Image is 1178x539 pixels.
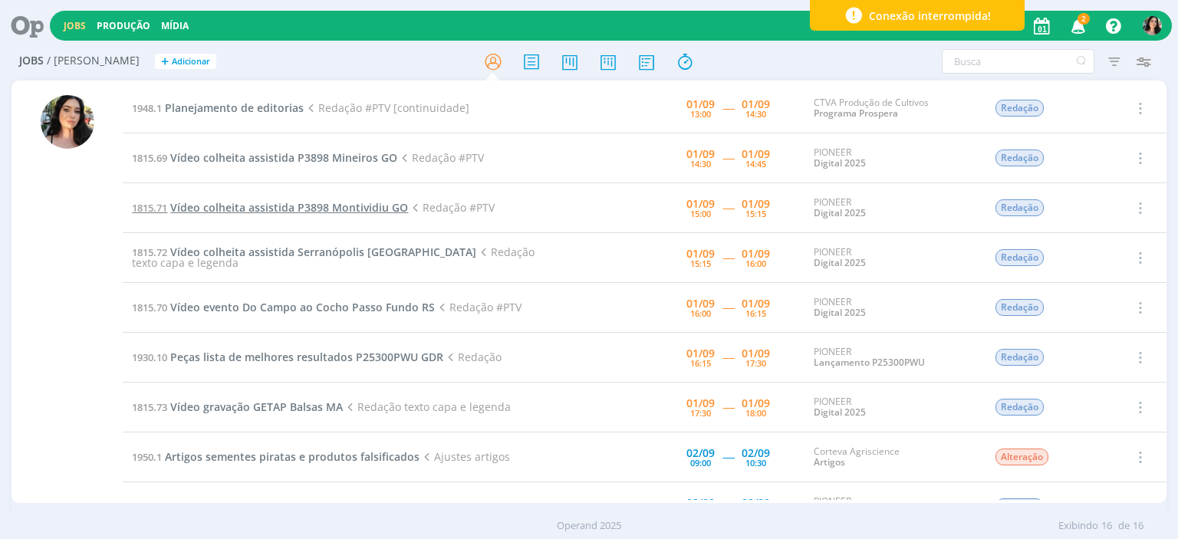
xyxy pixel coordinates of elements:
[132,499,341,514] a: 1826.4P de Produtividade - taxa variável
[132,150,397,165] a: 1815.69Vídeo colheita assistida P3898 Mineiros GO
[690,259,711,268] div: 15:15
[170,300,435,314] span: Vídeo evento Do Campo ao Cocho Passo Fundo RS
[1143,16,1162,35] img: T
[19,54,44,67] span: Jobs
[686,248,715,259] div: 01/09
[341,499,380,514] span: #PTV
[304,100,469,115] span: Redação #PTV [continuidade]
[170,200,408,215] span: Vídeo colheita assistida P3898 Montividiu GO
[814,107,898,120] a: Programa Prospera
[41,95,94,149] img: T
[132,350,167,364] span: 1930.10
[814,297,972,319] div: PIONEER
[745,309,766,317] div: 16:15
[172,57,210,67] span: Adicionar
[995,299,1044,316] span: Redação
[742,348,770,359] div: 01/09
[869,8,991,24] span: Conexão interrompida!
[132,449,420,464] a: 1950.1Artigos sementes piratas e produtos falsificados
[132,300,435,314] a: 1815.70Vídeo evento Do Campo ao Cocho Passo Fundo RS
[155,54,216,70] button: +Adicionar
[156,20,193,32] button: Mídia
[995,449,1048,465] span: Alteração
[686,298,715,309] div: 01/09
[814,347,972,369] div: PIONEER
[690,458,711,467] div: 09:00
[814,256,866,269] a: Digital 2025
[745,110,766,118] div: 14:30
[170,399,343,414] span: Vídeo gravação GETAP Balsas MA
[690,409,711,417] div: 17:30
[814,406,866,419] a: Digital 2025
[742,398,770,409] div: 01/09
[742,199,770,209] div: 01/09
[995,199,1044,216] span: Redação
[814,206,866,219] a: Digital 2025
[742,149,770,159] div: 01/09
[64,19,86,32] a: Jobs
[690,359,711,367] div: 16:15
[1058,518,1098,534] span: Exibindo
[686,498,715,508] div: 02/09
[165,499,341,514] span: P de Produtividade - taxa variável
[165,100,304,115] span: Planejamento de editorias
[814,306,866,319] a: Digital 2025
[435,300,521,314] span: Redação #PTV
[686,448,715,458] div: 02/09
[170,150,397,165] span: Vídeo colheita assistida P3898 Mineiros GO
[132,100,304,115] a: 1948.1Planejamento de editorias
[745,259,766,268] div: 16:00
[995,100,1044,117] span: Redação
[161,54,169,70] span: +
[814,356,925,369] a: Lançamento P25300PWU
[408,200,494,215] span: Redação #PTV
[1118,518,1130,534] span: de
[814,455,845,468] a: Artigos
[132,350,443,364] a: 1930.10Peças lista de melhores resultados P25300PWU GDR
[690,159,711,168] div: 14:30
[420,449,509,464] span: Ajustes artigos
[92,20,155,32] button: Produção
[995,498,1044,515] span: Redação
[97,19,150,32] a: Produção
[132,151,167,165] span: 1815.69
[443,350,501,364] span: Redação
[161,19,189,32] a: Mídia
[722,100,734,115] span: -----
[1061,12,1093,40] button: 2
[132,400,167,414] span: 1815.73
[722,250,734,265] span: -----
[722,449,734,464] span: -----
[742,248,770,259] div: 01/09
[722,200,734,215] span: -----
[995,150,1044,166] span: Redação
[814,396,972,419] div: PIONEER
[690,309,711,317] div: 16:00
[742,99,770,110] div: 01/09
[47,54,140,67] span: / [PERSON_NAME]
[1078,13,1090,25] span: 2
[343,399,510,414] span: Redação texto capa e legenda
[132,245,534,270] span: Redação texto capa e legenda
[814,197,972,219] div: PIONEER
[722,150,734,165] span: -----
[722,499,734,514] span: -----
[132,450,162,464] span: 1950.1
[1101,518,1112,534] span: 16
[1133,518,1143,534] span: 16
[132,101,162,115] span: 1948.1
[814,147,972,169] div: PIONEER
[686,348,715,359] div: 01/09
[686,149,715,159] div: 01/09
[814,496,972,518] div: PIONEER
[745,458,766,467] div: 10:30
[745,159,766,168] div: 14:45
[132,399,343,414] a: 1815.73Vídeo gravação GETAP Balsas MA
[686,398,715,409] div: 01/09
[132,201,167,215] span: 1815.71
[1142,12,1163,39] button: T
[995,349,1044,366] span: Redação
[165,449,420,464] span: Artigos sementes piratas e produtos falsificados
[745,209,766,218] div: 15:15
[686,199,715,209] div: 01/09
